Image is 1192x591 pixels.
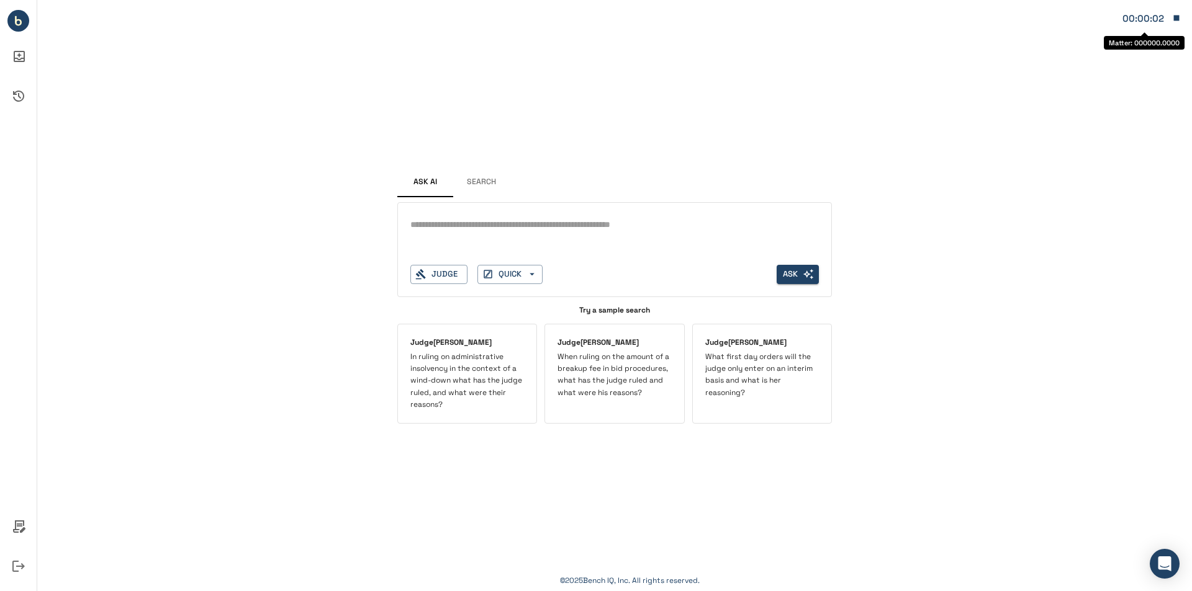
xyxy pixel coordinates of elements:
p: Try a sample search [397,304,832,316]
p: Judge [PERSON_NAME] [705,337,819,349]
button: Matter: 000000.0000 [1116,5,1187,31]
div: Open Intercom Messenger [1150,549,1180,579]
p: What first day orders will the judge only enter on an interim basis and what is her reasoning? [705,351,819,399]
p: Judge [PERSON_NAME] [410,337,524,349]
p: In ruling on administrative insolvency in the context of a wind-down what has the judge ruled, an... [410,351,524,411]
a: Judge[PERSON_NAME]In ruling on administrative insolvency in the context of a wind-down what has t... [397,324,537,424]
p: When ruling on the amount of a breakup fee in bid procedures, what has the judge ruled and what w... [558,351,671,399]
button: Judge [410,265,467,284]
button: Ask [777,265,819,284]
div: Matter: 000000.0000 [1104,36,1185,50]
p: Judge [PERSON_NAME] [558,337,671,349]
div: Matter: 000000.0000 [1122,11,1166,27]
span: Enter search text [777,265,819,284]
button: QUICK [477,265,543,284]
a: Judge[PERSON_NAME]What first day orders will the judge only enter on an interim basis and what is... [692,324,832,424]
button: Search [453,167,509,197]
a: Judge[PERSON_NAME]When ruling on the amount of a breakup fee in bid procedures, what has the judg... [544,324,684,424]
span: Ask AI [413,177,437,187]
